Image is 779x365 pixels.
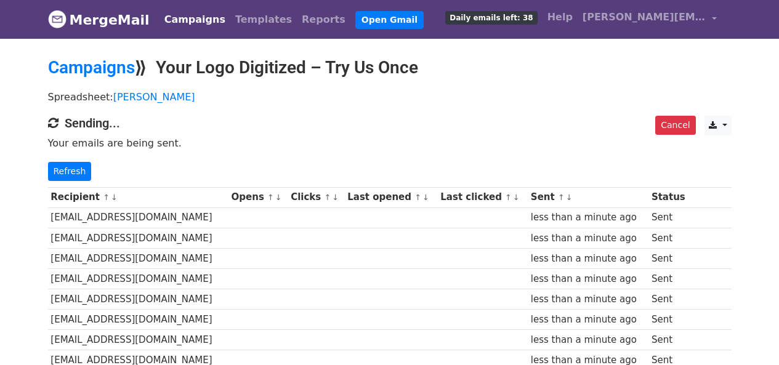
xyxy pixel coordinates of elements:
td: Sent [648,330,692,350]
a: ↓ [111,193,118,202]
a: Daily emails left: 38 [440,5,542,30]
a: Open Gmail [355,11,424,29]
th: Sent [528,187,648,207]
th: Opens [228,187,288,207]
a: ↑ [558,193,565,202]
a: ↑ [103,193,110,202]
a: ↓ [422,193,429,202]
td: [EMAIL_ADDRESS][DOMAIN_NAME] [48,207,228,228]
div: less than a minute ago [531,313,645,327]
a: [PERSON_NAME] [113,91,195,103]
td: Sent [648,228,692,248]
div: less than a minute ago [531,211,645,225]
span: [PERSON_NAME][EMAIL_ADDRESS][DOMAIN_NAME] [583,10,706,25]
td: [EMAIL_ADDRESS][DOMAIN_NAME] [48,289,228,310]
a: Reports [297,7,350,32]
a: ↓ [275,193,282,202]
div: less than a minute ago [531,272,645,286]
a: MergeMail [48,7,150,33]
td: [EMAIL_ADDRESS][DOMAIN_NAME] [48,310,228,330]
a: Cancel [655,116,695,135]
td: Sent [648,248,692,268]
th: Last clicked [438,187,528,207]
td: Sent [648,310,692,330]
td: Sent [648,289,692,310]
a: Help [543,5,578,30]
a: Campaigns [159,7,230,32]
div: less than a minute ago [531,252,645,266]
a: [PERSON_NAME][EMAIL_ADDRESS][DOMAIN_NAME] [578,5,722,34]
div: less than a minute ago [531,231,645,246]
div: less than a minute ago [531,292,645,307]
a: Campaigns [48,57,135,78]
p: Your emails are being sent. [48,137,732,150]
a: Refresh [48,162,92,181]
td: [EMAIL_ADDRESS][DOMAIN_NAME] [48,228,228,248]
a: ↑ [267,193,274,202]
td: [EMAIL_ADDRESS][DOMAIN_NAME] [48,248,228,268]
a: ↑ [324,193,331,202]
td: [EMAIL_ADDRESS][DOMAIN_NAME] [48,330,228,350]
a: ↓ [566,193,573,202]
p: Spreadsheet: [48,90,732,103]
a: ↑ [414,193,421,202]
h4: Sending... [48,116,732,130]
th: Status [648,187,692,207]
a: ↓ [513,193,520,202]
a: ↓ [332,193,339,202]
td: Sent [648,268,692,289]
a: ↑ [505,193,512,202]
a: Templates [230,7,297,32]
img: MergeMail logo [48,10,67,28]
td: [EMAIL_ADDRESS][DOMAIN_NAME] [48,268,228,289]
th: Clicks [288,187,344,207]
th: Recipient [48,187,228,207]
th: Last opened [344,187,437,207]
h2: ⟫ Your Logo Digitized – Try Us Once [48,57,732,78]
span: Daily emails left: 38 [445,11,537,25]
td: Sent [648,207,692,228]
div: less than a minute ago [531,333,645,347]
